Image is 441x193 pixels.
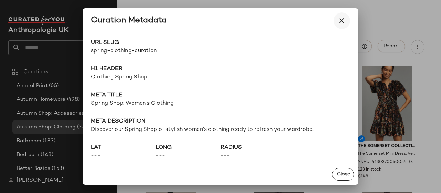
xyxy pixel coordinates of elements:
span: H1 Header [91,65,350,73]
div: Curation Metadata [91,15,167,26]
span: --- [156,152,220,160]
span: Discover our Spring Shop of stylish women's clothing ready to refresh your wardrobe. [91,126,350,134]
button: Close [332,168,354,181]
span: spring-clothing-curation [91,47,220,55]
span: long [156,144,220,152]
span: --- [91,152,156,160]
span: Close [336,172,350,177]
span: Clothing Spring Shop [91,73,350,81]
span: URL Slug [91,39,220,47]
span: lat [91,144,156,152]
span: radius [220,144,285,152]
span: Meta description [91,117,350,126]
span: Spring Shop: Women's Clothing [91,99,350,108]
span: Meta title [91,91,350,99]
span: --- [220,152,285,160]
